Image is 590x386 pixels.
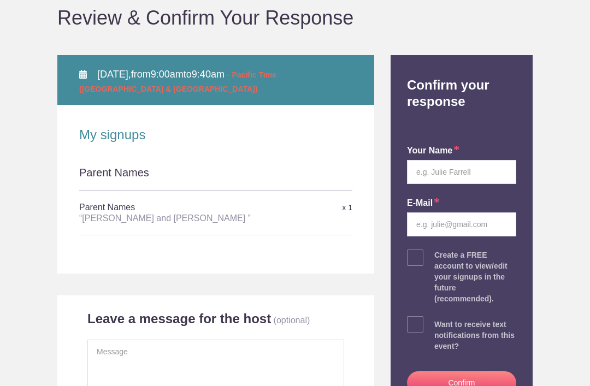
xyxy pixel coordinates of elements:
[79,197,261,229] h5: Parent Names
[79,127,352,143] h2: My signups
[79,213,261,224] div: “[PERSON_NAME] and [PERSON_NAME] ”
[79,69,276,94] span: from to
[407,145,459,157] label: your name
[97,69,131,80] span: [DATE],
[79,165,352,190] div: Parent Names
[57,8,533,28] h1: Review & Confirm Your Response
[434,250,516,304] div: Create a FREE account to view/edit your signups in the future (recommended).
[261,198,352,217] div: x 1
[151,69,184,80] span: 9:00am
[274,316,310,325] p: (optional)
[399,55,524,110] h2: Confirm your response
[192,69,225,80] span: 9:40am
[87,311,271,327] h2: Leave a message for the host
[407,197,440,210] label: E-mail
[434,319,516,352] div: Want to receive text notifications from this event?
[79,70,276,93] span: - Pacific Time ([GEOGRAPHIC_DATA] & [GEOGRAPHIC_DATA])
[79,70,87,79] img: Calendar alt
[407,160,516,184] input: e.g. Julie Farrell
[407,212,516,236] input: e.g. julie@gmail.com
